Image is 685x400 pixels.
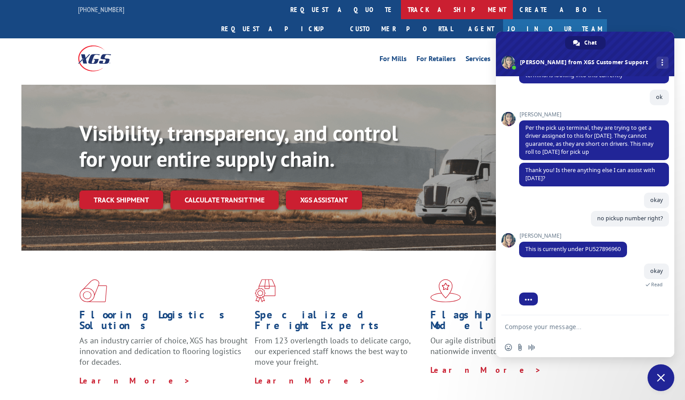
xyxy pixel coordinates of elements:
[466,55,491,65] a: Services
[503,19,607,38] a: Join Our Team
[430,309,599,335] h1: Flagship Distribution Model
[584,36,597,49] span: Chat
[255,279,276,302] img: xgs-icon-focused-on-flooring-red
[528,344,535,351] span: Audio message
[525,166,655,182] span: Thank you! Is there anything else I can assist with [DATE]?
[79,309,248,335] h1: Flooring Logistics Solutions
[459,19,503,38] a: Agent
[656,93,663,101] span: ok
[650,267,663,275] span: okay
[525,245,621,253] span: This is currently under PU527896960
[516,344,524,351] span: Send a file
[79,335,248,367] span: As an industry carrier of choice, XGS has brought innovation and dedication to flooring logistics...
[505,344,512,351] span: Insert an emoji
[597,214,663,222] span: no pickup number right?
[79,279,107,302] img: xgs-icon-total-supply-chain-intelligence-red
[505,323,646,331] textarea: Compose your message...
[79,190,163,209] a: Track shipment
[650,196,663,204] span: okay
[525,124,653,156] span: Per the pick up terminal, they are trying to get a driver assigned to this for [DATE]. They canno...
[430,335,594,356] span: Our agile distribution network gives you nationwide inventory management on demand.
[651,281,663,288] span: Read
[565,36,606,49] div: Chat
[255,309,423,335] h1: Specialized Freight Experts
[255,335,423,375] p: From 123 overlength loads to delicate cargo, our experienced staff knows the best way to move you...
[255,375,366,386] a: Learn More >
[215,19,343,38] a: Request a pickup
[380,55,407,65] a: For Mills
[79,119,398,173] b: Visibility, transparency, and control for your entire supply chain.
[519,233,627,239] span: [PERSON_NAME]
[430,279,461,302] img: xgs-icon-flagship-distribution-model-red
[648,364,674,391] div: Close chat
[417,55,456,65] a: For Retailers
[170,190,279,210] a: Calculate transit time
[430,365,541,375] a: Learn More >
[286,190,362,210] a: XGS ASSISTANT
[656,57,668,69] div: More channels
[343,19,459,38] a: Customer Portal
[519,111,669,118] span: [PERSON_NAME]
[79,375,190,386] a: Learn More >
[78,5,124,14] a: [PHONE_NUMBER]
